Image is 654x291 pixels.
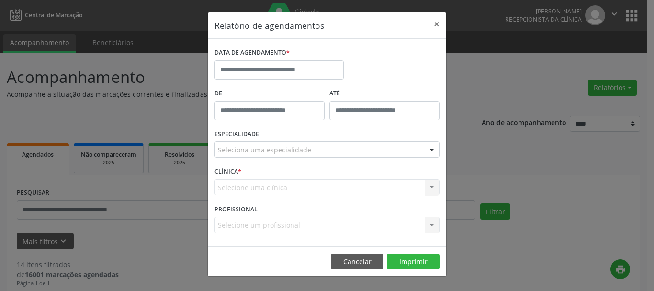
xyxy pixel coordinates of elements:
label: DATA DE AGENDAMENTO [214,46,290,60]
label: PROFISSIONAL [214,202,258,217]
label: De [214,86,325,101]
label: ESPECIALIDADE [214,127,259,142]
button: Imprimir [387,254,440,270]
span: Seleciona uma especialidade [218,145,311,155]
button: Close [427,12,446,36]
label: ATÉ [329,86,440,101]
h5: Relatório de agendamentos [214,19,324,32]
button: Cancelar [331,254,383,270]
label: CLÍNICA [214,164,241,179]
